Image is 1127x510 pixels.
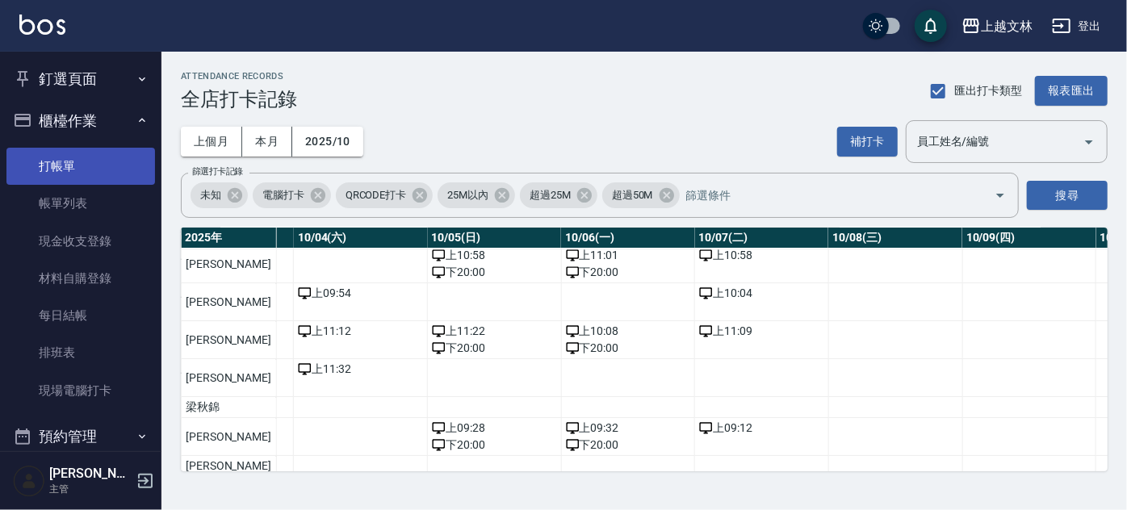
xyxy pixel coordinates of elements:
td: 梁秋錦 [181,397,275,418]
div: 上 10:04 [699,285,824,302]
div: 上 11:09 [699,323,824,340]
div: 下 20:00 [432,264,557,281]
a: 現金收支登錄 [6,223,155,260]
button: 補打卡 [837,127,898,157]
button: 本月 [242,127,292,157]
button: 搜尋 [1027,181,1108,211]
div: 下 20:00 [432,340,557,357]
a: 現場電腦打卡 [6,372,155,409]
img: Person [13,465,45,497]
h3: 全店打卡記錄 [181,88,297,111]
div: 上 10:08 [566,323,691,340]
div: 下 20:00 [566,340,691,357]
button: 上個月 [181,127,242,157]
td: [PERSON_NAME] [181,359,275,397]
button: 上越文林 [955,10,1039,43]
label: 篩選打卡記錄 [192,165,243,178]
div: 上 09:32 [566,420,691,437]
button: 釘選頁面 [6,58,155,100]
button: 2025/10 [292,127,363,157]
div: 上 11:32 [298,361,423,378]
th: 10/09(四) [962,228,1096,249]
a: 打帳單 [6,148,155,185]
div: 超過25M [520,182,597,208]
h5: [PERSON_NAME] [49,466,132,482]
th: 10/06(一) [561,228,695,249]
span: 電腦打卡 [253,187,314,203]
a: 材料自購登錄 [6,260,155,297]
button: 登出 [1045,11,1108,41]
button: save [915,10,947,42]
div: 上 11:22 [432,323,557,340]
div: 上越文林 [981,16,1033,36]
div: 未知 [191,182,248,208]
a: 每日結帳 [6,297,155,334]
a: 排班表 [6,334,155,371]
button: Open [987,182,1013,208]
td: [PERSON_NAME] [181,283,275,321]
span: 未知 [191,187,231,203]
span: 25M以內 [438,187,498,203]
th: 10/04(六) [294,228,428,249]
div: 下 20:00 [432,437,557,454]
span: 超過50M [602,187,663,203]
th: 10/05(日) [428,228,562,249]
div: 下 20:00 [566,264,691,281]
span: QRCODE打卡 [336,187,417,203]
input: 篩選條件 [682,182,966,210]
h2: ATTENDANCE RECORDS [181,71,297,82]
button: 櫃檯作業 [6,100,155,142]
th: 10/07(二) [695,228,829,249]
button: 報表匯出 [1035,76,1108,106]
td: [PERSON_NAME] [181,418,275,456]
p: 主管 [49,482,132,496]
div: 上 09:54 [298,285,423,302]
div: 上 09:12 [699,420,824,437]
img: Logo [19,15,65,35]
td: [PERSON_NAME] [181,321,275,359]
td: [PERSON_NAME] [181,456,275,477]
div: QRCODE打卡 [336,182,434,208]
div: 電腦打卡 [253,182,331,208]
th: 10/08(三) [828,228,962,249]
td: [PERSON_NAME] [181,245,275,283]
div: 上 09:28 [432,420,557,437]
span: 超過25M [520,187,580,203]
div: 上 10:58 [432,247,557,264]
div: 上 11:12 [298,323,423,340]
div: 下 20:00 [566,437,691,454]
div: 25M以內 [438,182,515,208]
span: 匯出打卡類型 [955,82,1023,99]
div: 上 10:58 [699,247,824,264]
a: 帳單列表 [6,185,155,222]
th: 2025 年 [181,228,275,249]
button: 預約管理 [6,416,155,458]
button: Open [1076,129,1102,155]
div: 上 11:01 [566,247,691,264]
div: 超過50M [602,182,680,208]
